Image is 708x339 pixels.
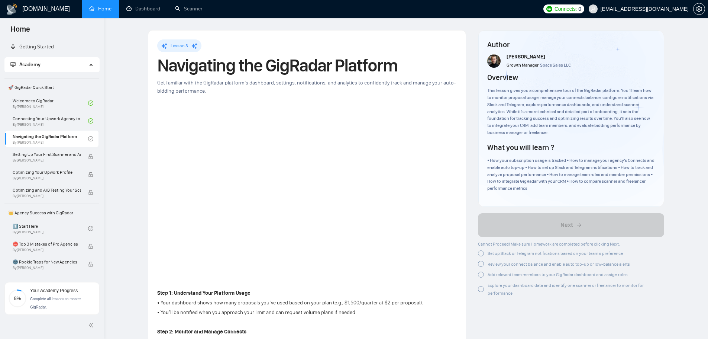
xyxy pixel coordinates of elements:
span: lock [88,154,93,159]
span: Review your connect balance and enable auto top-up or low-balance alerts [488,262,630,267]
img: upwork-logo.png [546,6,552,12]
span: Academy [10,61,41,68]
span: ⛔ Top 3 Mistakes of Pro Agencies [13,240,81,248]
span: check-circle [88,100,93,106]
span: user [591,6,596,12]
span: check-circle [88,118,93,124]
h4: What you will learn ? [487,142,554,153]
span: Get familiar with the GigRadar platform’s dashboard, settings, notifications, and analytics to co... [157,80,456,94]
span: double-left [88,322,96,329]
span: By [PERSON_NAME] [13,158,81,163]
li: Getting Started [4,39,99,54]
span: Space Sales LLC [540,63,571,68]
a: homeHome [89,6,111,12]
button: setting [693,3,705,15]
span: lock [88,262,93,267]
span: Connects: [555,5,577,13]
img: logo [6,3,18,15]
span: Lesson 3 [171,43,188,48]
span: Complete all lessons to master GigRadar. [30,297,81,309]
span: check-circle [88,136,93,141]
strong: Step 1: Understand Your Platform Usage [157,290,250,296]
span: Add relevant team members to your GigRadar dashboard and assign roles [488,272,628,277]
span: Setting Up Your First Scanner and Auto-Bidder [13,151,81,158]
a: searchScanner [175,6,203,12]
p: This lesson gives you a comprehensive tour of the GigRadar platform. You’ll learn how to monitor ... [487,87,655,136]
span: Academy [19,61,41,68]
img: vlad-t.jpg [487,54,501,68]
span: By [PERSON_NAME] [13,266,81,270]
a: Welcome to GigRadarBy[PERSON_NAME] [13,95,88,111]
span: Next [560,221,573,230]
span: 0 [578,5,581,13]
span: Optimizing Your Upwork Profile [13,169,81,176]
span: Your Academy Progress [30,288,78,293]
strong: Step 2: Monitor and Manage Connects [157,329,246,335]
p: • How your subscription usage is tracked • How to manage your agency’s Connects and enable auto t... [487,157,655,192]
p: • You’ll be notified when you approach your limit and can request volume plans if needed. [157,308,448,317]
iframe: Intercom live chat [683,314,701,332]
span: Home [4,24,36,39]
span: lock [88,244,93,249]
span: 🚀 GigRadar Quick Start [5,80,98,95]
a: dashboardDashboard [126,6,160,12]
span: [PERSON_NAME] [507,54,545,60]
a: Connecting Your Upwork Agency to GigRadarBy[PERSON_NAME] [13,113,88,129]
span: Growth Manager [507,63,539,68]
span: By [PERSON_NAME] [13,176,81,180]
span: By [PERSON_NAME] [13,248,81,252]
a: setting [693,6,705,12]
span: lock [88,172,93,177]
span: lock [88,190,93,195]
span: Explore your dashboard data and identify one scanner or freelancer to monitor for performance [488,283,644,296]
span: Optimizing and A/B Testing Your Scanner for Better Results [13,186,81,194]
span: 8% [9,296,26,301]
h1: Navigating the GigRadar Platform [157,57,457,74]
button: Next [478,213,664,237]
a: Navigating the GigRadar PlatformBy[PERSON_NAME] [13,131,88,147]
span: Cannot Proceed! Make sure Homework are completed before clicking Next: [478,242,620,247]
a: rocketGetting Started [10,44,54,50]
a: 1️⃣ Start HereBy[PERSON_NAME] [13,220,88,237]
span: 🌚 Rookie Traps for New Agencies [13,258,81,266]
span: fund-projection-screen [10,62,16,67]
h4: Overview [487,72,518,83]
p: • Your dashboard shows how many proposals you’ve used based on your plan (e.g., $1,500/quarter at... [157,299,448,307]
h4: Author [487,39,655,50]
span: 👑 Agency Success with GigRadar [5,205,98,220]
span: By [PERSON_NAME] [13,194,81,198]
span: Set up Slack or Telegram notifications based on your team’s preference [488,251,623,256]
span: check-circle [88,226,93,231]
